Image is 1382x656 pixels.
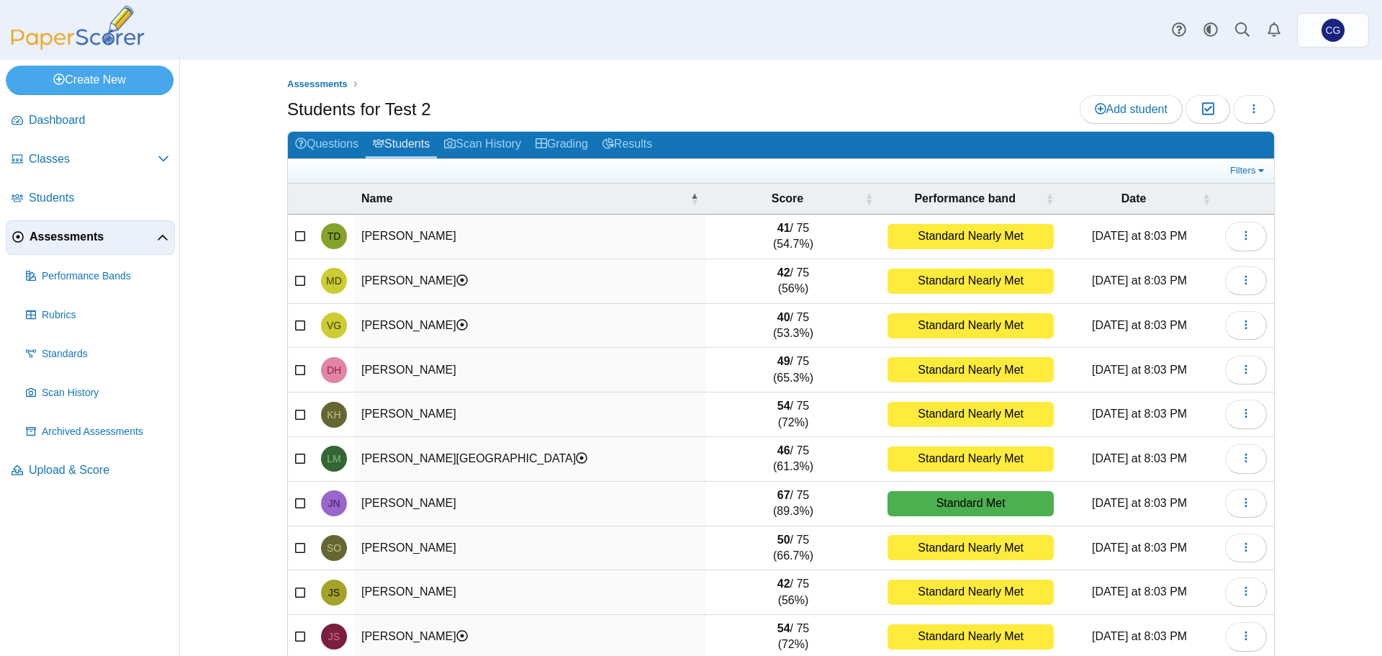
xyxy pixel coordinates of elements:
[29,190,169,206] span: Students
[30,229,157,245] span: Assessments
[777,355,790,367] b: 49
[354,392,706,437] td: [PERSON_NAME]
[328,588,340,598] span: Jacob Savage
[327,365,341,375] span: Dillon Hays
[328,231,341,241] span: Tanner Dietz
[1092,585,1187,598] time: Sep 23, 2025 at 8:03 PM
[1092,230,1187,242] time: Sep 23, 2025 at 8:03 PM
[29,462,169,478] span: Upload & Score
[361,191,687,207] span: Name
[29,112,169,128] span: Dashboard
[328,632,340,642] span: Joshua Steen
[888,313,1054,338] div: Standard Nearly Met
[6,181,175,216] a: Students
[1092,274,1187,287] time: Sep 23, 2025 at 8:03 PM
[354,348,706,392] td: [PERSON_NAME]
[888,269,1054,294] div: Standard Nearly Met
[284,76,351,94] a: Assessments
[888,580,1054,605] div: Standard Nearly Met
[1080,95,1183,124] a: Add student
[6,143,175,177] a: Classes
[1092,319,1187,331] time: Sep 23, 2025 at 8:03 PM
[326,276,342,286] span: Mason Dotson
[20,415,175,449] a: Archived Assessments
[1092,542,1187,554] time: Sep 23, 2025 at 8:03 PM
[706,392,880,437] td: / 75 (72%)
[1045,192,1054,206] span: Performance band : Activate to sort
[777,400,790,412] b: 54
[706,526,880,571] td: / 75 (66.7%)
[6,6,150,50] img: PaperScorer
[1095,103,1168,115] span: Add student
[42,269,169,284] span: Performance Bands
[1092,408,1187,420] time: Sep 23, 2025 at 8:03 PM
[288,132,366,158] a: Questions
[327,410,340,420] span: Kenneth Hill
[706,570,880,615] td: / 75 (56%)
[6,40,150,52] a: PaperScorer
[437,132,528,158] a: Scan History
[6,66,173,94] a: Create New
[595,132,659,158] a: Results
[1068,191,1199,207] span: Date
[327,320,341,331] span: Victor Galvan
[20,376,175,410] a: Scan History
[42,347,169,361] span: Standards
[713,191,862,207] span: Score
[1092,497,1187,509] time: Sep 23, 2025 at 8:03 PM
[1202,192,1211,206] span: Date : Activate to sort
[706,304,880,349] td: / 75 (53.3%)
[706,437,880,482] td: / 75 (61.3%)
[20,337,175,372] a: Standards
[354,526,706,571] td: [PERSON_NAME]
[1092,452,1187,464] time: Sep 23, 2025 at 8:03 PM
[42,425,169,439] span: Archived Assessments
[1258,14,1290,46] a: Alerts
[6,220,175,255] a: Assessments
[528,132,595,158] a: Grading
[287,97,431,122] h1: Students for Test 2
[888,191,1042,207] span: Performance band
[1326,25,1341,35] span: Christopher Gutierrez
[1092,364,1187,376] time: Sep 23, 2025 at 8:03 PM
[1322,19,1345,42] span: Christopher Gutierrez
[864,192,873,206] span: Score : Activate to sort
[888,491,1054,516] div: Standard Met
[888,535,1054,560] div: Standard Nearly Met
[354,570,706,615] td: [PERSON_NAME]
[287,78,348,89] span: Assessments
[777,534,790,546] b: 50
[706,482,880,526] td: / 75 (89.3%)
[20,259,175,294] a: Performance Bands
[777,266,790,279] b: 42
[42,386,169,400] span: Scan History
[354,437,706,482] td: [PERSON_NAME][GEOGRAPHIC_DATA]
[1227,163,1270,178] a: Filters
[327,454,340,464] span: Landon McDonald
[777,578,790,590] b: 42
[777,311,790,323] b: 40
[888,357,1054,382] div: Standard Nearly Met
[354,259,706,304] td: [PERSON_NAME]
[777,444,790,457] b: 46
[6,454,175,488] a: Upload & Score
[354,482,706,526] td: [PERSON_NAME]
[777,222,790,234] b: 41
[706,259,880,304] td: / 75 (56%)
[888,402,1054,427] div: Standard Nearly Met
[706,215,880,259] td: / 75 (54.7%)
[20,298,175,333] a: Rubrics
[690,192,699,206] span: Name : Activate to invert sorting
[354,304,706,349] td: [PERSON_NAME]
[888,224,1054,249] div: Standard Nearly Met
[42,308,169,323] span: Rubrics
[328,498,340,508] span: Jon Narva
[6,104,175,138] a: Dashboard
[366,132,437,158] a: Students
[1297,13,1369,48] a: Christopher Gutierrez
[888,624,1054,650] div: Standard Nearly Met
[777,622,790,634] b: 54
[327,543,341,553] span: Sarida Olson
[706,348,880,392] td: / 75 (65.3%)
[777,489,790,501] b: 67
